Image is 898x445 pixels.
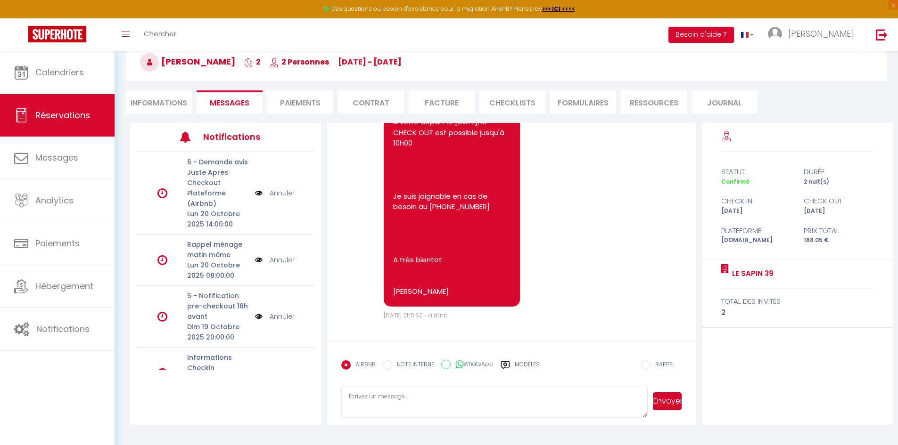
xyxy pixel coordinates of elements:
a: Le Sapin 39 [729,268,774,279]
span: Confirmé [721,178,750,186]
a: Annuler [270,188,295,198]
span: Notifications [36,323,90,335]
label: NOTE INTERNE [392,360,434,371]
li: Journal [692,90,758,113]
p: Lun 20 Octobre 2025 08:00:00 [187,260,249,281]
img: NO IMAGE [255,368,263,378]
div: [DOMAIN_NAME] [715,236,798,245]
img: logout [876,29,888,40]
span: 2 Personnes [270,57,329,67]
div: [DATE] [798,207,880,216]
span: Paiements [35,237,80,249]
li: CHECKLISTS [479,90,545,113]
span: 2 [244,57,261,67]
a: Annuler [270,255,295,265]
a: >>> ICI <<<< [542,5,575,13]
label: AIRBNB [351,360,376,371]
span: [DATE] 21:15:52 - airbnb [384,311,448,319]
p: 5 - Notification pre-checkout 16h avant [187,291,249,322]
li: Ressources [621,90,687,113]
div: [DATE] [715,207,798,216]
img: ... [768,27,782,41]
span: Messages [35,152,78,163]
h3: Notifications [203,126,278,147]
span: [PERSON_NAME] [140,56,235,67]
div: check in [715,195,798,207]
p: Rappel ménage matin même [187,239,249,260]
span: [DATE] - [DATE] [338,57,402,67]
p: Informations Checkin [187,352,249,373]
a: Annuler [270,368,295,378]
button: Envoyer [653,392,682,410]
span: Calendriers [35,66,84,78]
label: WhatsApp [451,360,494,370]
div: total des invités [721,296,874,307]
a: Chercher [137,18,183,51]
li: Paiements [267,90,333,113]
div: 2 nuit(s) [798,178,880,186]
div: 188.05 € [798,236,880,245]
div: Prix total [798,225,880,236]
img: NO IMAGE [255,311,263,322]
button: Besoin d'aide ? [668,27,734,43]
label: RAPPEL [651,360,675,371]
p: 6 - Demande avis Juste Après Checkout Plateforme (Airbnb) [187,157,249,209]
a: ... [PERSON_NAME] [761,18,866,51]
li: FORMULAIRES [550,90,616,113]
label: Modèles [515,360,540,377]
div: durée [798,166,880,178]
p: Lun 20 Octobre 2025 14:00:00 [187,209,249,229]
div: Plateforme [715,225,798,236]
li: Contrat [338,90,404,113]
span: [PERSON_NAME] [788,28,854,40]
img: Super Booking [28,26,86,42]
div: statut [715,166,798,178]
span: Réservations [35,109,90,121]
span: Hébergement [35,280,93,292]
p: Dim 19 Octobre 2025 20:00:00 [187,322,249,342]
a: Annuler [270,311,295,322]
div: check out [798,195,880,207]
div: 2 [721,307,874,318]
span: Messages [210,97,249,108]
span: Chercher [144,29,176,39]
img: NO IMAGE [255,188,263,198]
li: Informations [126,90,192,113]
li: Facture [409,90,475,113]
span: Analytics [35,194,74,206]
img: NO IMAGE [255,255,263,265]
